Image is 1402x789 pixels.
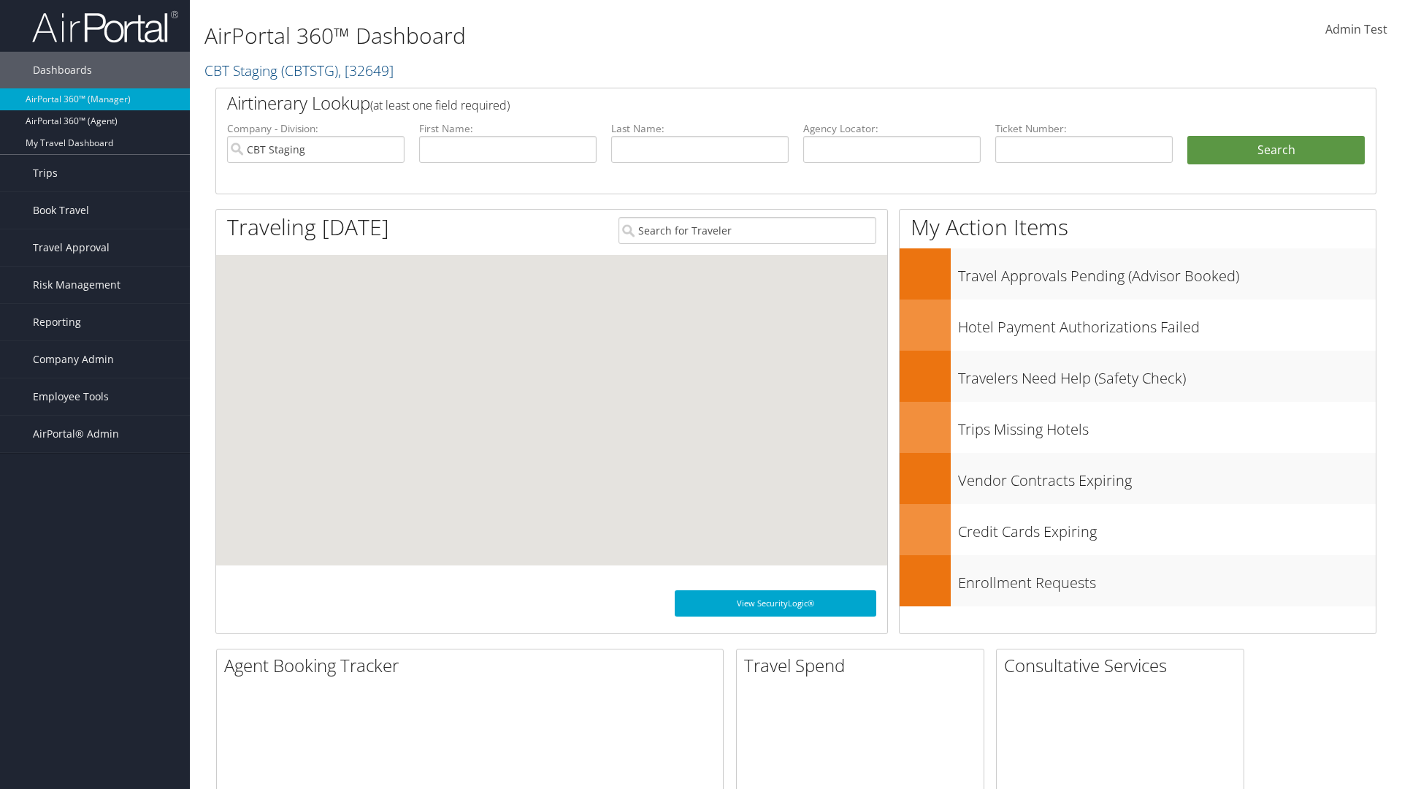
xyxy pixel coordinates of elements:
[33,416,119,452] span: AirPortal® Admin
[204,20,993,51] h1: AirPortal 360™ Dashboard
[1325,7,1387,53] a: Admin Test
[618,217,876,244] input: Search for Traveler
[958,310,1376,338] h3: Hotel Payment Authorizations Failed
[900,402,1376,453] a: Trips Missing Hotels
[900,504,1376,555] a: Credit Cards Expiring
[900,300,1376,351] a: Hotel Payment Authorizations Failed
[33,304,81,340] span: Reporting
[204,61,394,80] a: CBT Staging
[338,61,394,80] span: , [ 32649 ]
[33,378,109,415] span: Employee Tools
[33,267,120,303] span: Risk Management
[744,653,984,678] h2: Travel Spend
[995,121,1173,136] label: Ticket Number:
[958,514,1376,542] h3: Credit Cards Expiring
[675,590,876,617] a: View SecurityLogic®
[33,52,92,88] span: Dashboards
[900,351,1376,402] a: Travelers Need Help (Safety Check)
[227,212,389,243] h1: Traveling [DATE]
[900,453,1376,504] a: Vendor Contracts Expiring
[33,155,58,191] span: Trips
[803,121,981,136] label: Agency Locator:
[419,121,597,136] label: First Name:
[1187,136,1365,165] button: Search
[33,192,89,229] span: Book Travel
[227,91,1268,115] h2: Airtinerary Lookup
[611,121,789,136] label: Last Name:
[224,653,723,678] h2: Agent Booking Tracker
[900,212,1376,243] h1: My Action Items
[32,9,178,44] img: airportal-logo.png
[1004,653,1244,678] h2: Consultative Services
[958,259,1376,286] h3: Travel Approvals Pending (Advisor Booked)
[900,555,1376,606] a: Enrollment Requests
[958,463,1376,491] h3: Vendor Contracts Expiring
[958,412,1376,440] h3: Trips Missing Hotels
[958,361,1376,389] h3: Travelers Need Help (Safety Check)
[1325,21,1387,37] span: Admin Test
[33,229,110,266] span: Travel Approval
[281,61,338,80] span: ( CBTSTG )
[33,341,114,378] span: Company Admin
[900,248,1376,300] a: Travel Approvals Pending (Advisor Booked)
[227,121,405,136] label: Company - Division:
[958,565,1376,593] h3: Enrollment Requests
[370,97,510,113] span: (at least one field required)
